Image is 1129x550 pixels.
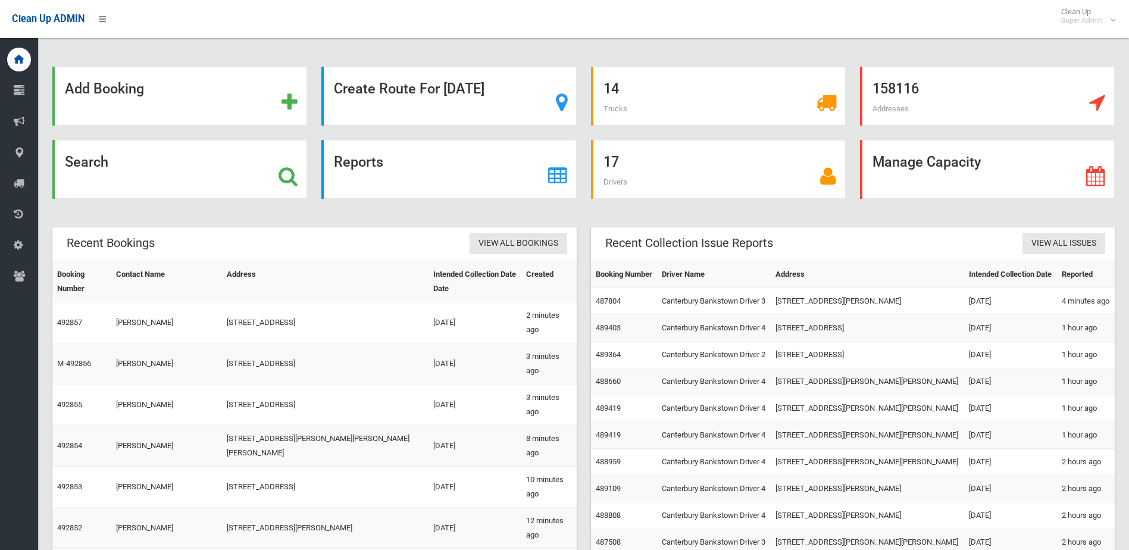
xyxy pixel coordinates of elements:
a: Search [52,140,307,199]
td: [DATE] [429,343,521,385]
header: Recent Bookings [52,232,169,255]
td: [STREET_ADDRESS][PERSON_NAME][PERSON_NAME][PERSON_NAME] [222,426,429,467]
th: Reported [1057,261,1115,288]
td: [STREET_ADDRESS][PERSON_NAME][PERSON_NAME] [771,368,964,395]
a: 488660 [596,377,621,386]
a: Add Booking [52,67,307,126]
td: 12 minutes ago [521,508,577,549]
td: [DATE] [964,368,1057,395]
td: 2 hours ago [1057,502,1115,529]
td: [DATE] [429,302,521,343]
td: [STREET_ADDRESS] [222,302,429,343]
td: [DATE] [429,467,521,508]
td: [STREET_ADDRESS] [222,467,429,508]
a: 492855 [57,400,82,409]
a: 492853 [57,482,82,491]
a: 158116 Addresses [860,67,1115,126]
strong: 17 [603,154,619,170]
td: 2 minutes ago [521,302,577,343]
td: [PERSON_NAME] [111,467,222,508]
td: [STREET_ADDRESS][PERSON_NAME] [222,508,429,549]
td: [STREET_ADDRESS][PERSON_NAME][PERSON_NAME] [771,422,964,449]
span: Clean Up [1055,7,1114,25]
td: 2 hours ago [1057,476,1115,502]
td: 1 hour ago [1057,315,1115,342]
a: 488959 [596,457,621,466]
th: Booking Number [52,261,111,302]
td: Canterbury Bankstown Driver 3 [657,288,771,315]
td: Canterbury Bankstown Driver 2 [657,342,771,368]
td: [STREET_ADDRESS] [771,315,964,342]
a: 489419 [596,404,621,412]
th: Created [521,261,577,302]
a: 492854 [57,441,82,450]
a: 492852 [57,523,82,532]
span: Clean Up ADMIN [12,13,85,24]
td: [DATE] [964,502,1057,529]
a: 14 Trucks [591,67,846,126]
span: Addresses [872,104,909,113]
a: View All Bookings [470,233,567,255]
span: Trucks [603,104,627,113]
td: [PERSON_NAME] [111,343,222,385]
small: Super Admin [1061,16,1102,25]
span: Drivers [603,177,627,186]
td: [PERSON_NAME] [111,426,222,467]
td: [STREET_ADDRESS][PERSON_NAME][PERSON_NAME] [771,395,964,422]
a: 489403 [596,323,621,332]
th: Contact Name [111,261,222,302]
td: [DATE] [964,315,1057,342]
strong: Manage Capacity [872,154,981,170]
a: 489364 [596,350,621,359]
a: Reports [321,140,576,199]
a: 489419 [596,430,621,439]
td: [STREET_ADDRESS][PERSON_NAME] [771,288,964,315]
a: 492857 [57,318,82,327]
a: M-492856 [57,359,91,368]
a: Manage Capacity [860,140,1115,199]
td: [STREET_ADDRESS] [222,385,429,426]
td: [STREET_ADDRESS][PERSON_NAME][PERSON_NAME] [771,449,964,476]
td: 4 minutes ago [1057,288,1115,315]
td: [DATE] [964,395,1057,422]
td: [STREET_ADDRESS] [771,342,964,368]
a: 489109 [596,484,621,493]
td: 2 hours ago [1057,449,1115,476]
a: 488808 [596,511,621,520]
td: 1 hour ago [1057,368,1115,395]
td: Canterbury Bankstown Driver 4 [657,315,771,342]
th: Address [771,261,964,288]
td: 10 minutes ago [521,467,577,508]
strong: Search [65,154,108,170]
th: Intended Collection Date Date [429,261,521,302]
td: [DATE] [429,426,521,467]
a: 487804 [596,296,621,305]
td: [DATE] [964,449,1057,476]
td: 1 hour ago [1057,342,1115,368]
a: 487508 [596,537,621,546]
a: 17 Drivers [591,140,846,199]
th: Intended Collection Date [964,261,1057,288]
strong: 14 [603,80,619,97]
a: Create Route For [DATE] [321,67,576,126]
strong: Reports [334,154,383,170]
td: [DATE] [964,288,1057,315]
td: [PERSON_NAME] [111,508,222,549]
a: View All Issues [1022,233,1105,255]
th: Driver Name [657,261,771,288]
td: 8 minutes ago [521,426,577,467]
td: [STREET_ADDRESS][PERSON_NAME] [771,476,964,502]
td: 3 minutes ago [521,343,577,385]
td: [PERSON_NAME] [111,302,222,343]
td: Canterbury Bankstown Driver 4 [657,476,771,502]
td: [DATE] [964,422,1057,449]
td: 3 minutes ago [521,385,577,426]
strong: Add Booking [65,80,144,97]
td: [DATE] [964,342,1057,368]
td: Canterbury Bankstown Driver 4 [657,502,771,529]
td: Canterbury Bankstown Driver 4 [657,449,771,476]
td: [STREET_ADDRESS][PERSON_NAME] [771,502,964,529]
strong: 158116 [872,80,919,97]
td: [STREET_ADDRESS] [222,343,429,385]
td: [DATE] [964,476,1057,502]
